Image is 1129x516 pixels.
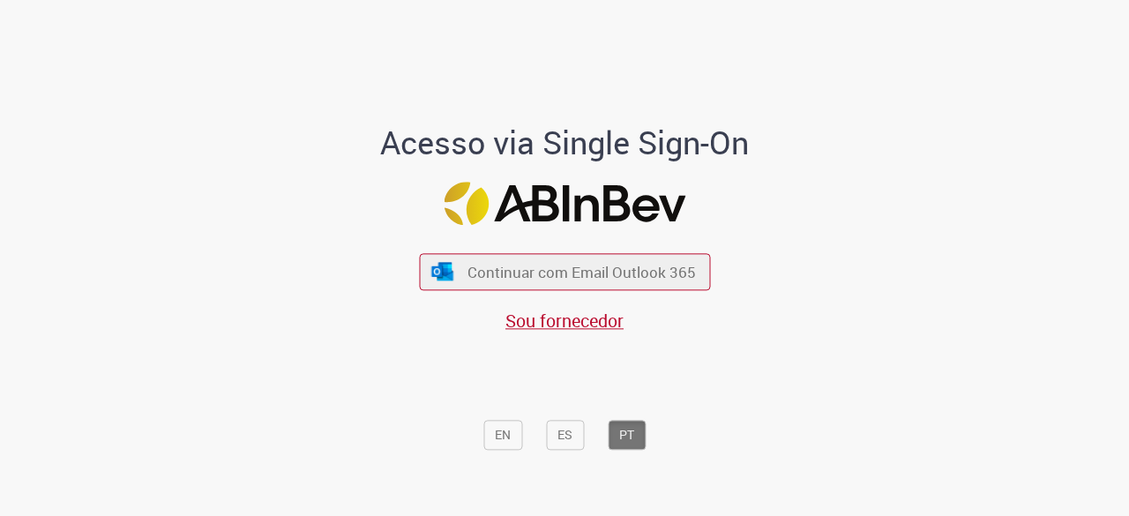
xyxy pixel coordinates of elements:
[444,182,685,225] img: Logo ABInBev
[430,262,455,280] img: ícone Azure/Microsoft 360
[608,421,646,451] button: PT
[467,262,696,282] span: Continuar com Email Outlook 365
[505,309,624,333] a: Sou fornecedor
[320,126,810,161] h1: Acesso via Single Sign-On
[546,421,584,451] button: ES
[419,254,710,290] button: ícone Azure/Microsoft 360 Continuar com Email Outlook 365
[483,421,522,451] button: EN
